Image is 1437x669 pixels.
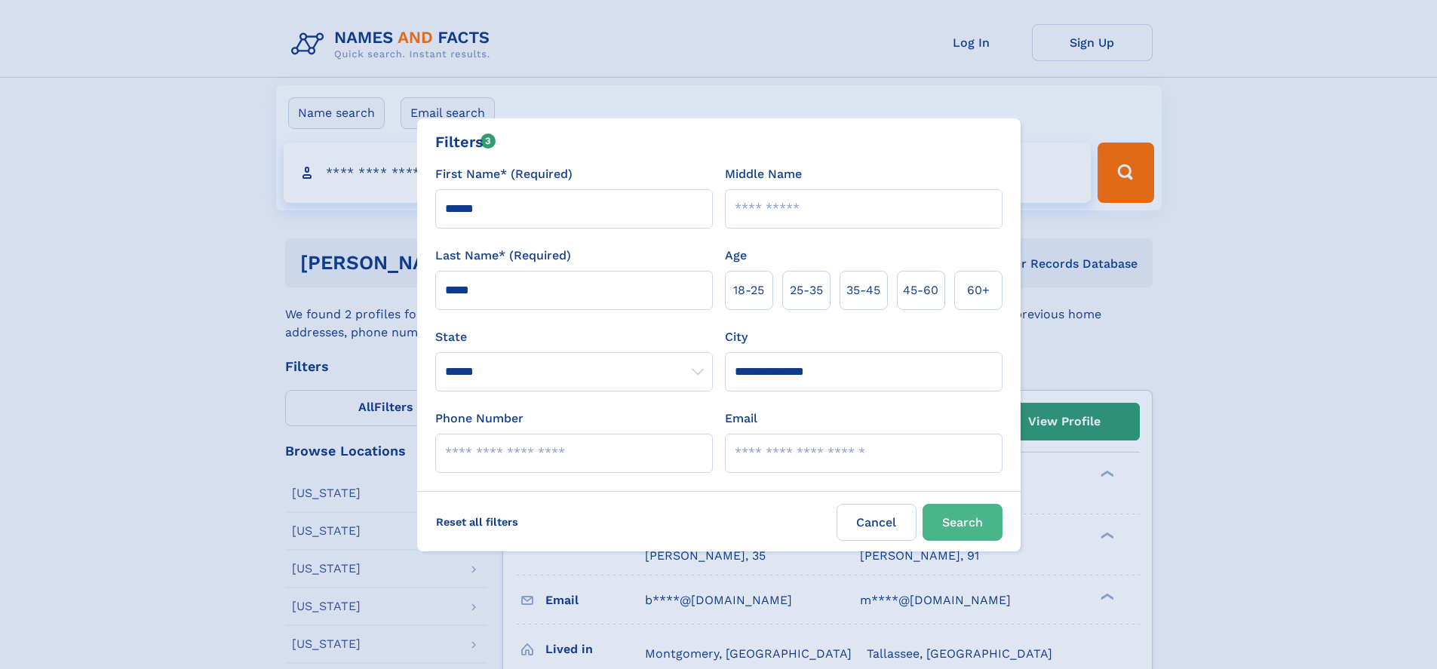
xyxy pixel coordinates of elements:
label: First Name* (Required) [435,165,573,183]
label: State [435,328,713,346]
span: 45‑60 [903,281,938,299]
label: Reset all filters [426,504,528,540]
label: Email [725,410,757,428]
span: 35‑45 [846,281,880,299]
label: Middle Name [725,165,802,183]
label: Last Name* (Required) [435,247,571,265]
label: City [725,328,748,346]
label: Age [725,247,747,265]
label: Cancel [837,504,917,541]
div: Filters [435,130,496,153]
button: Search [923,504,1003,541]
label: Phone Number [435,410,524,428]
span: 18‑25 [733,281,764,299]
span: 25‑35 [790,281,823,299]
span: 60+ [967,281,990,299]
